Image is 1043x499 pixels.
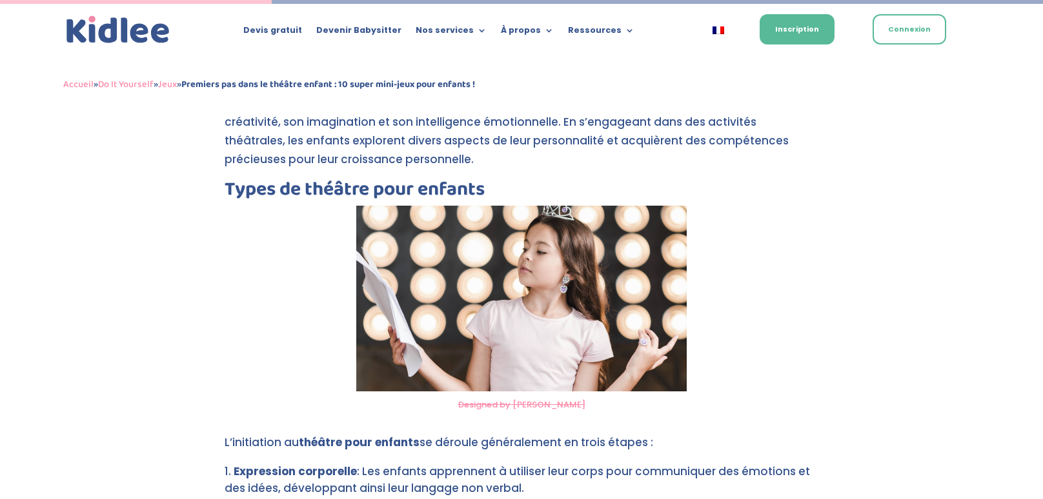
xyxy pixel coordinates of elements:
strong: Premiers pas dans le théâtre enfant : 10 super mini-jeux pour enfants ! [181,77,475,92]
a: Do It Yourself [98,77,154,92]
a: Nos services [416,26,487,40]
img: logo_kidlee_bleu [63,13,173,47]
img: Théâtre enfants : petite fille qui lit son scripte et l'interprète [356,206,687,391]
a: À propos [501,26,554,40]
li: : Les enfants apprennent à utiliser leur corps pour communiquer des émotions et des idées, dévelo... [225,463,818,496]
a: Accueil [63,77,94,92]
img: Français [713,26,724,34]
a: Ressources [568,26,634,40]
p: Le joue un rôle essentiel dans le développement de l’enfant, en stimulant à la fois sa créativité... [225,94,818,180]
a: Designed by [PERSON_NAME] [458,398,585,411]
a: Devenir Babysitter [316,26,401,40]
p: L’initiation au se déroule généralement en trois étapes : [225,433,818,463]
a: Kidlee Logo [63,13,173,47]
a: Devis gratuit [243,26,302,40]
h2: Types de théâtre pour enfants [225,180,818,206]
strong: théâtre pour enfants [299,435,420,450]
strong: Expression corporelle [234,464,357,479]
a: Jeux [158,77,177,92]
a: Connexion [873,14,946,44]
span: » » » [63,77,475,92]
a: Inscription [760,14,835,44]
